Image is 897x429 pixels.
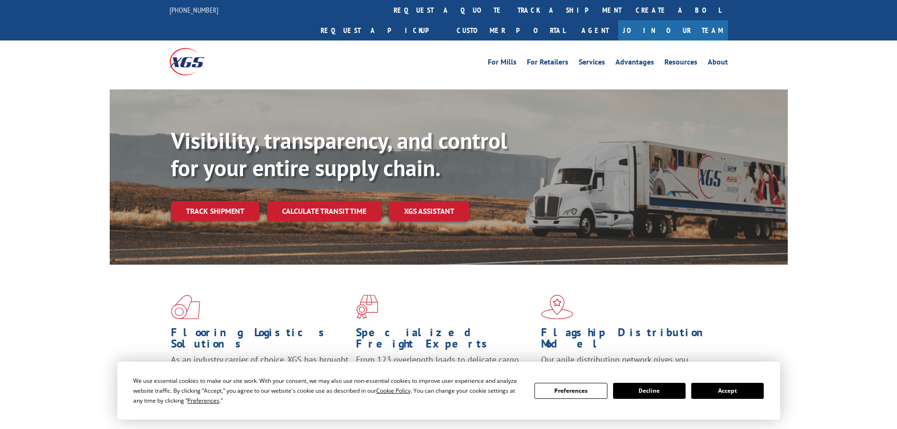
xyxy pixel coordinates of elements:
[450,20,572,40] a: Customer Portal
[171,295,200,319] img: xgs-icon-total-supply-chain-intelligence-red
[691,383,764,399] button: Accept
[171,126,507,182] b: Visibility, transparency, and control for your entire supply chain.
[187,397,219,405] span: Preferences
[170,5,218,15] a: [PHONE_NUMBER]
[527,58,568,69] a: For Retailers
[314,20,450,40] a: Request a pickup
[133,376,523,405] div: We use essential cookies to make our site work. With your consent, we may also use non-essential ...
[541,327,719,354] h1: Flagship Distribution Model
[171,201,259,221] a: Track shipment
[356,295,378,319] img: xgs-icon-focused-on-flooring-red
[615,58,654,69] a: Advantages
[572,20,618,40] a: Agent
[117,362,780,420] div: Cookie Consent Prompt
[534,383,607,399] button: Preferences
[356,354,534,396] p: From 123 overlength loads to delicate cargo, our experienced staff knows the best way to move you...
[267,201,381,221] a: Calculate transit time
[376,387,411,395] span: Cookie Policy
[171,354,348,388] span: As an industry carrier of choice, XGS has brought innovation and dedication to flooring logistics...
[618,20,728,40] a: Join Our Team
[541,295,574,319] img: xgs-icon-flagship-distribution-model-red
[488,58,517,69] a: For Mills
[613,383,686,399] button: Decline
[389,201,469,221] a: XGS ASSISTANT
[356,327,534,354] h1: Specialized Freight Experts
[579,58,605,69] a: Services
[664,58,697,69] a: Resources
[171,327,349,354] h1: Flooring Logistics Solutions
[708,58,728,69] a: About
[541,354,714,376] span: Our agile distribution network gives you nationwide inventory management on demand.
